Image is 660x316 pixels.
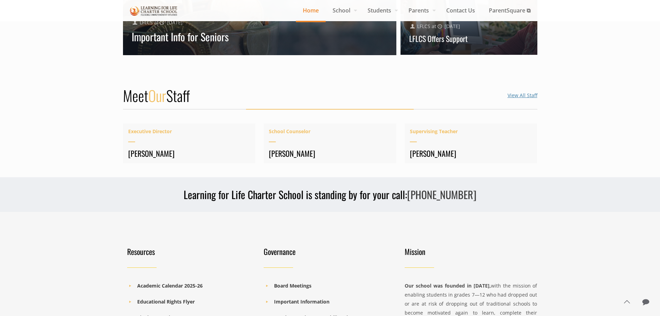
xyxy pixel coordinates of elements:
[405,123,537,163] a: Supervising Teacher[PERSON_NAME]
[417,23,430,29] a: LFLCS
[127,247,256,256] h4: Resources
[410,127,532,136] span: Supervising Teacher
[167,19,183,26] span: [DATE]
[130,5,178,17] img: Home
[274,298,329,305] a: Important Information
[269,127,391,136] span: School Counselor
[619,294,634,309] a: Back to top icon
[148,85,166,106] span: Our
[264,247,392,256] h4: Governance
[409,33,468,44] a: LFLCS Offers Support
[361,5,402,16] span: Students
[123,86,190,104] h2: Meet Staff
[269,148,391,158] h4: [PERSON_NAME]
[405,247,537,256] h4: Mission
[123,123,256,163] a: Executive Director[PERSON_NAME]
[137,282,203,289] a: Academic Calendar 2025-26
[128,148,250,158] h4: [PERSON_NAME]
[132,29,229,44] a: Important Info for Seniors
[508,92,537,99] a: View All Staff
[296,5,326,16] span: Home
[123,188,537,202] h3: Learning for Life Charter School is standing by for your call:
[326,5,361,16] span: School
[274,282,311,289] a: Board Meetings
[137,298,195,305] a: Educational Rights Flyer
[410,148,532,158] h4: [PERSON_NAME]
[128,127,250,136] span: Executive Director
[432,23,436,29] span: at
[140,19,153,26] a: LFLCS
[405,282,491,289] strong: Our school was founded in [DATE],
[482,5,537,16] span: ParentSquare ⧉
[264,123,396,163] a: School Counselor[PERSON_NAME]
[445,23,460,29] span: [DATE]
[439,5,482,16] span: Contact Us
[154,19,159,26] span: at
[407,187,476,202] a: [PHONE_NUMBER]
[402,5,439,16] span: Parents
